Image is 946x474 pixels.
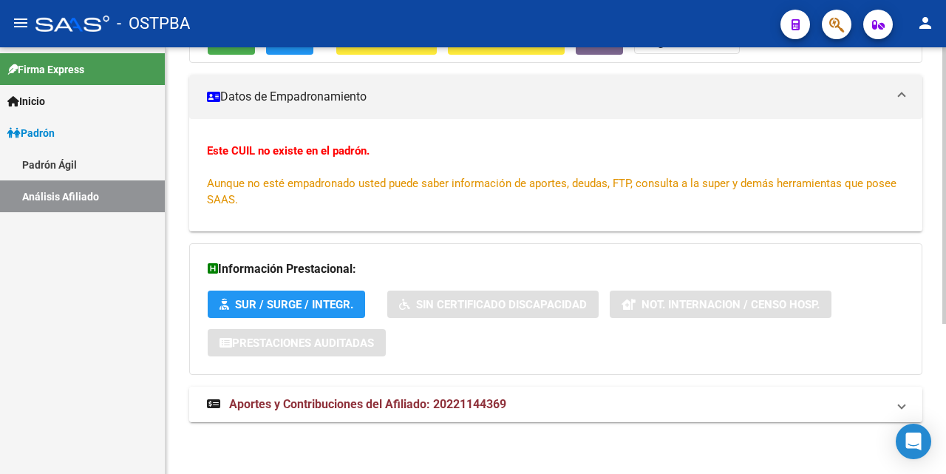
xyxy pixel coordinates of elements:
span: Padrón [7,125,55,141]
span: Prestaciones Auditadas [232,336,374,350]
button: Prestaciones Auditadas [208,329,386,356]
h3: Información Prestacional: [208,259,904,280]
div: Datos de Empadronamiento [189,119,922,231]
mat-panel-title: Datos de Empadronamiento [207,89,887,105]
mat-icon: person [916,14,934,32]
strong: Organismos Ext. [646,35,728,49]
span: Aunque no esté empadronado usted puede saber información de aportes, deudas, FTP, consulta a la s... [207,177,896,206]
mat-icon: menu [12,14,30,32]
mat-expansion-panel-header: Datos de Empadronamiento [189,75,922,119]
span: Not. Internacion / Censo Hosp. [642,298,820,311]
strong: Este CUIL no existe en el padrón. [207,144,370,158]
span: - OSTPBA [117,7,190,40]
button: Not. Internacion / Censo Hosp. [610,291,831,318]
button: Organismos Ext. [634,27,740,55]
span: Firma Express [7,61,84,78]
span: Inicio [7,93,45,109]
button: SUR / SURGE / INTEGR. [208,291,365,318]
span: Aportes y Contribuciones del Afiliado: 20221144369 [229,397,506,411]
button: Sin Certificado Discapacidad [387,291,599,318]
span: Sin Certificado Discapacidad [416,298,587,311]
div: Open Intercom Messenger [896,424,931,459]
span: SUR / SURGE / INTEGR. [235,298,353,311]
mat-expansion-panel-header: Aportes y Contribuciones del Afiliado: 20221144369 [189,387,922,422]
